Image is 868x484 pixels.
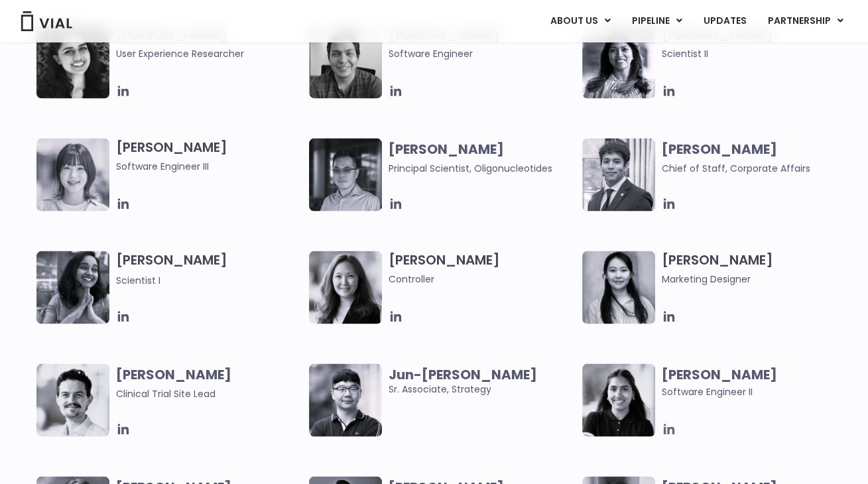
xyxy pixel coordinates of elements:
[116,159,302,174] span: Software Engineer III
[20,11,73,31] img: Vial Logo
[582,26,655,99] img: Image of woman named Ritu smiling
[309,364,382,437] img: Image of smiling man named Jun-Goo
[116,139,302,174] h3: [PERSON_NAME]
[36,251,109,324] img: Headshot of smiling woman named Sneha
[621,10,692,32] a: PIPELINEMenu Toggle
[757,10,854,32] a: PARTNERSHIPMenu Toggle
[36,364,109,437] img: Image of smiling man named Glenn
[116,365,231,384] b: [PERSON_NAME]
[693,10,757,32] a: UPDATES
[662,251,848,286] h3: [PERSON_NAME]
[540,10,621,32] a: ABOUT USMenu Toggle
[662,162,810,175] span: Chief of Staff, Corporate Affairs
[309,26,382,99] img: A black and white photo of a man smiling, holding a vial.
[389,26,575,61] h3: [PERSON_NAME]
[389,46,575,61] span: Software Engineer
[309,251,382,324] img: Image of smiling woman named Aleina
[116,26,302,61] h3: [PERSON_NAME]
[116,387,216,400] span: Clinical Trial Site Lead
[389,162,552,175] span: Principal Scientist, Oligonucleotides
[662,365,777,384] b: [PERSON_NAME]
[309,139,382,212] img: Headshot of smiling of smiling man named Wei-Sheng
[582,251,655,324] img: Smiling woman named Yousun
[662,385,753,398] span: Software Engineer II
[116,274,160,287] span: Scientist I
[662,272,848,286] span: Marketing Designer
[116,251,302,288] h3: [PERSON_NAME]
[389,251,575,286] h3: [PERSON_NAME]
[389,365,537,384] b: Jun-[PERSON_NAME]
[389,367,575,396] span: Sr. Associate, Strategy
[116,46,302,61] span: User Experience Researcher
[662,26,848,61] h3: [PERSON_NAME]
[389,140,504,158] b: [PERSON_NAME]
[36,139,109,212] img: Tina
[662,46,848,61] span: Scientist II
[582,364,655,437] img: Image of smiling woman named Tanvi
[389,272,575,286] span: Controller
[36,26,109,99] img: Mehtab Bhinder
[662,140,777,158] b: [PERSON_NAME]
